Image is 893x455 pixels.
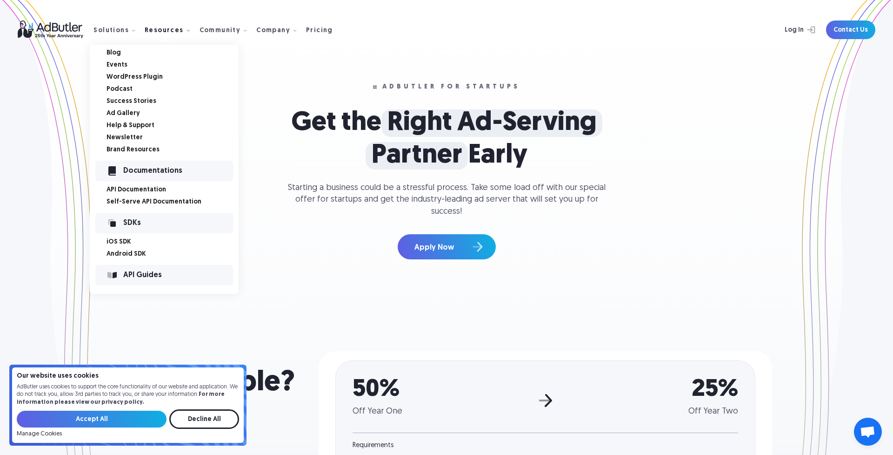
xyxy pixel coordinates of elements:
[206,107,687,172] h1: Get the Early
[826,20,875,39] a: Contact Us
[256,27,290,34] div: Company
[282,182,611,217] div: Starting a business could be a stressful process. Take some load off with our special offer for s...
[306,26,340,34] a: Pricing
[93,27,129,34] div: Solutions
[107,74,239,81] a: WordPress Plugin
[306,27,333,34] div: Pricing
[17,431,62,437] a: Manage Cookies
[692,378,738,402] div: 25%
[107,135,239,141] a: Newsletter
[353,442,738,449] div: Requirements
[145,27,184,34] div: Resources
[854,418,882,446] div: Open chat
[382,84,520,90] div: AdButler for startups
[107,98,239,105] a: Success Stories
[381,109,602,137] span: Right Ad-Serving
[353,407,402,416] div: Off Year One
[123,272,233,278] div: API Guides
[107,199,239,205] a: Self-Serve API Documentation
[760,20,820,39] a: Log In
[90,265,239,285] a: API Guides
[107,62,239,68] a: Events
[107,239,239,245] a: iOS SDK
[107,147,239,153] a: Brand Resources
[107,122,239,129] a: Help & Support
[17,383,239,407] p: AdButler uses cookies to support the core functionality of our website and application. We do not...
[398,234,496,259] a: Apply Now
[17,411,167,428] input: Accept All
[107,110,239,117] a: Ad Gallery
[123,168,233,174] div: Documentations
[107,187,239,193] a: API Documentation
[17,373,239,380] h4: Our website uses cookies
[107,86,239,93] a: Podcast
[353,378,400,402] div: 50%
[169,409,239,429] input: Decline All
[107,50,239,56] a: Blog
[107,251,239,258] a: Android SDK
[200,27,241,34] div: Community
[366,142,468,170] span: Partner
[688,407,738,416] div: Off Year Two
[123,220,233,226] div: SDKs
